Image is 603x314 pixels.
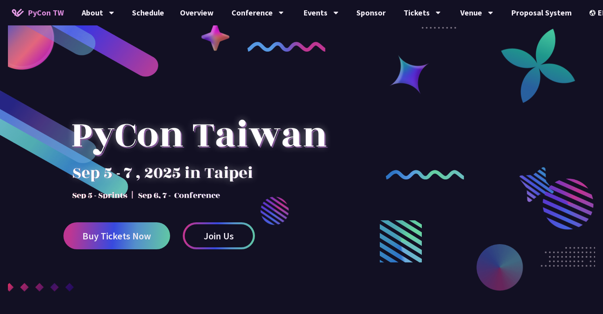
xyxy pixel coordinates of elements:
[4,3,72,23] a: PyCon TW
[12,9,24,17] img: Home icon of PyCon TW 2025
[247,42,326,52] img: curly-1.ebdbada.png
[386,170,464,180] img: curly-2.e802c9f.png
[63,222,170,249] a: Buy Tickets Now
[82,231,151,241] span: Buy Tickets Now
[590,10,597,16] img: Locale Icon
[204,231,234,241] span: Join Us
[183,222,255,249] a: Join Us
[28,7,64,19] span: PyCon TW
